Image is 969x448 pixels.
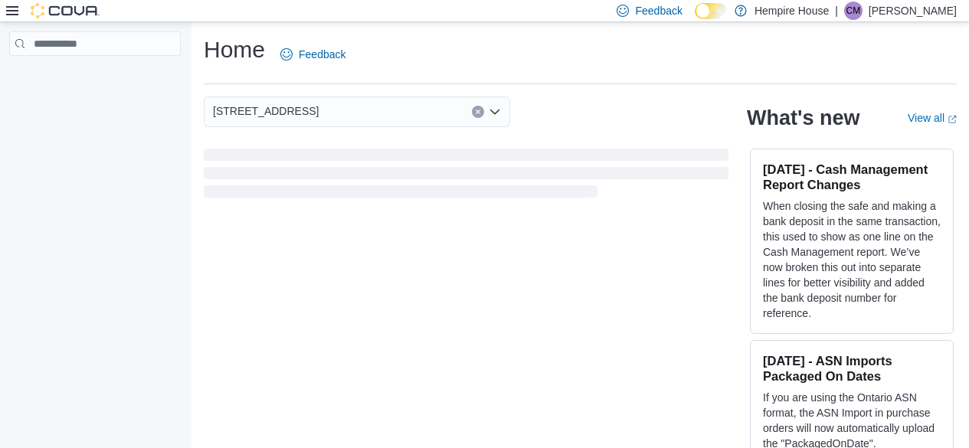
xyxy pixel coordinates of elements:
span: Feedback [635,3,682,18]
span: Loading [204,152,728,201]
span: CM [846,2,861,20]
div: Calvin Mendez [844,2,863,20]
button: Clear input [472,106,484,118]
h3: [DATE] - ASN Imports Packaged On Dates [763,353,941,384]
p: | [835,2,838,20]
img: Cova [31,3,100,18]
h1: Home [204,34,265,65]
p: [PERSON_NAME] [869,2,957,20]
h2: What's new [747,106,859,130]
p: Hempire House [755,2,829,20]
span: Dark Mode [695,19,696,20]
input: Dark Mode [695,3,727,19]
span: Feedback [299,47,345,62]
span: [STREET_ADDRESS] [213,102,319,120]
a: View allExternal link [908,112,957,124]
button: Open list of options [489,106,501,118]
p: When closing the safe and making a bank deposit in the same transaction, this used to show as one... [763,198,941,321]
a: Feedback [274,39,352,70]
svg: External link [948,115,957,124]
nav: Complex example [9,59,181,96]
h3: [DATE] - Cash Management Report Changes [763,162,941,192]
